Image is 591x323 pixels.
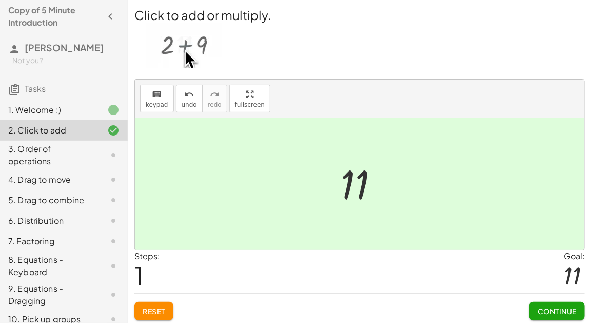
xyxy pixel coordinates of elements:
span: redo [208,101,222,108]
i: Task not started. [107,149,120,161]
i: Task not started. [107,235,120,248]
div: 2. Click to add [8,124,91,137]
span: [PERSON_NAME] [25,42,104,53]
div: 4. Drag to move [8,174,91,186]
div: Goal: [564,250,585,262]
div: 3. Order of operations [8,143,91,167]
span: Reset [143,307,165,316]
div: 1. Welcome :) [8,104,91,116]
i: redo [210,88,220,101]
button: Reset [134,302,173,320]
button: undoundo [176,85,203,112]
span: keypad [146,101,168,108]
img: acc24cad2d66776ab3378aca534db7173dae579742b331bb719a8ca59f72f8de.webp [147,24,222,68]
i: Task not started. [107,174,120,186]
button: keyboardkeypad [140,85,174,112]
span: Continue [538,307,577,316]
span: fullscreen [235,101,265,108]
div: 9. Equations - Dragging [8,282,91,307]
button: redoredo [202,85,227,112]
i: Task finished and correct. [107,124,120,137]
div: Not you? [12,55,120,66]
i: undo [184,88,194,101]
span: 1 [134,259,144,291]
i: Task not started. [107,194,120,206]
i: keyboard [152,88,162,101]
span: undo [182,101,197,108]
div: 7. Factoring [8,235,91,248]
i: Task not started. [107,260,120,272]
i: Task not started. [107,215,120,227]
button: fullscreen [229,85,270,112]
h2: Click to add or multiply. [134,6,585,24]
div: 5. Drag to combine [8,194,91,206]
div: 6. Distribution [8,215,91,227]
i: Task finished. [107,104,120,116]
span: Tasks [25,83,46,94]
h4: Copy of 5 Minute Introduction [8,4,101,29]
i: Task not started. [107,289,120,301]
div: 8. Equations - Keyboard [8,254,91,278]
button: Continue [529,302,585,320]
label: Steps: [134,251,160,261]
